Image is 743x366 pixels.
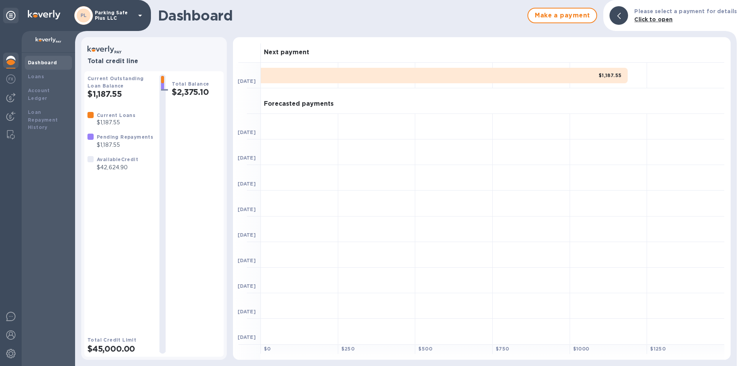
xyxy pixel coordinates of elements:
b: $ 500 [418,346,432,352]
b: Total Balance [172,81,209,87]
b: Dashboard [28,60,57,65]
span: Make a payment [534,11,590,20]
b: [DATE] [238,334,256,340]
b: $ 250 [341,346,355,352]
b: $ 1000 [573,346,589,352]
b: [DATE] [238,155,256,161]
p: $1,187.55 [97,141,153,149]
h3: Total credit line [87,58,221,65]
h2: $45,000.00 [87,344,153,354]
b: Current Outstanding Loan Balance [87,76,144,89]
b: $ 1250 [650,346,666,352]
b: Account Ledger [28,88,50,101]
b: $ 0 [264,346,271,352]
h1: Dashboard [158,7,524,24]
b: Loan Repayment History [28,109,58,131]
b: [DATE] [238,206,256,212]
b: Total Credit Limit [87,337,136,343]
div: Unpin categories [3,8,19,23]
b: PL [80,12,87,18]
img: Logo [28,10,60,19]
h2: $1,187.55 [87,89,153,99]
b: [DATE] [238,129,256,135]
b: [DATE] [238,258,256,263]
p: Parking Safe Plus LLC [95,10,134,21]
img: Foreign exchange [6,74,15,84]
b: [DATE] [238,232,256,238]
p: $1,187.55 [97,119,135,127]
h3: Next payment [264,49,309,56]
b: [DATE] [238,283,256,289]
h2: $2,375.10 [172,87,221,97]
b: [DATE] [238,309,256,314]
b: Current Loans [97,112,135,118]
b: Click to open [634,16,673,22]
b: [DATE] [238,181,256,187]
b: Pending Repayments [97,134,153,140]
b: Available Credit [97,156,138,162]
b: Please select a payment for details [634,8,737,14]
b: [DATE] [238,78,256,84]
b: $1,187.55 [599,72,622,78]
button: Make a payment [527,8,597,23]
p: $42,624.90 [97,163,138,172]
b: $ 750 [496,346,509,352]
h3: Forecasted payments [264,100,334,108]
b: Loans [28,74,44,79]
